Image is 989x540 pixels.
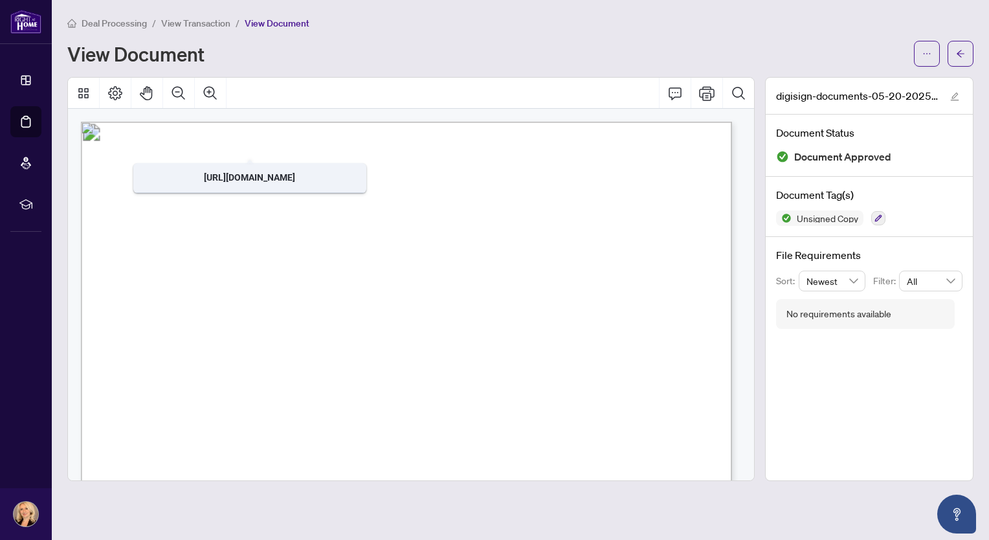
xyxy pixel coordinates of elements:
li: / [236,16,239,30]
img: Status Icon [776,210,792,226]
span: View Document [245,17,309,29]
h4: Document Tag(s) [776,187,962,203]
span: Unsigned Copy [792,214,863,223]
img: logo [10,10,41,34]
button: Open asap [937,495,976,534]
li: / [152,16,156,30]
span: digisign-documents-05-20-2025 - final.pdf [776,88,938,104]
div: No requirements available [786,307,891,321]
h4: Document Status [776,125,962,141]
span: ellipsis [922,49,931,58]
p: Filter: [873,274,899,288]
h4: File Requirements [776,247,962,263]
span: arrow-left [956,49,965,58]
span: Deal Processing [82,17,147,29]
span: edit [950,92,959,101]
p: Sort: [776,274,799,288]
span: home [67,19,76,28]
span: All [907,271,955,291]
span: View Transaction [161,17,230,29]
img: Profile Icon [14,502,38,526]
span: Newest [806,271,858,291]
img: Document Status [776,150,789,163]
span: Document Approved [794,148,891,166]
h1: View Document [67,43,205,64]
